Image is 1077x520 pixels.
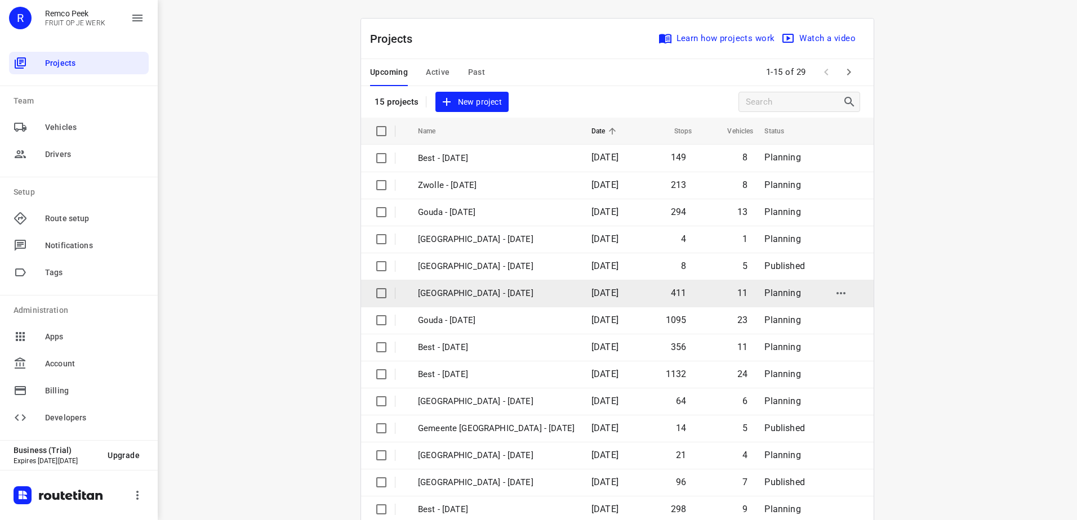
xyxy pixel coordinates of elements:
button: New project [435,92,509,113]
span: Published [764,261,805,271]
div: Drivers [9,143,149,165]
p: Gemeente Rotterdam - Tuesday [418,476,575,489]
span: 356 [671,342,687,352]
span: 11 [737,288,747,298]
span: Planning [764,315,800,325]
span: Planning [764,369,800,379]
span: Previous Page [815,61,838,83]
p: Best - Thursday [418,341,575,354]
span: Tags [45,267,144,279]
span: [DATE] [591,315,618,325]
span: Planning [764,450,800,460]
div: Vehicles [9,116,149,138]
div: Route setup [9,207,149,230]
span: Projects [45,57,144,69]
span: 149 [671,152,687,163]
span: [DATE] [591,450,618,460]
span: Drivers [45,149,144,160]
span: Planning [764,504,800,514]
p: Administration [14,304,149,316]
span: [DATE] [591,261,618,271]
span: Planning [764,342,800,352]
span: 7 [742,477,747,487]
span: Vehicles [45,122,144,133]
p: Setup [14,186,149,198]
span: [DATE] [591,396,618,406]
span: [DATE] [591,477,618,487]
span: 411 [671,288,687,298]
div: R [9,7,32,29]
span: [DATE] [591,504,618,514]
span: Account [45,358,144,370]
p: Gemeente Rotterdam - Wednesday [418,422,575,435]
p: Best - Tuesday [418,503,575,516]
span: 13 [737,207,747,217]
p: [GEOGRAPHIC_DATA] - [DATE] [418,233,575,246]
div: Apps [9,325,149,348]
span: [DATE] [591,423,618,433]
input: Search projects [746,93,843,111]
p: Gouda - Thursday [418,314,575,327]
span: Date [591,124,620,138]
span: Published [764,423,805,433]
p: 15 projects [375,97,419,107]
span: 21 [676,450,686,460]
span: Developers [45,412,144,424]
p: Team [14,95,149,107]
span: 5 [742,261,747,271]
div: Tags [9,261,149,284]
span: [DATE] [591,288,618,298]
span: 1132 [666,369,687,379]
span: Notifications [45,240,144,252]
span: Planning [764,152,800,163]
span: Published [764,477,805,487]
span: Active [426,65,450,79]
span: Stops [660,124,692,138]
span: New project [442,95,502,109]
span: 4 [681,234,686,244]
span: 213 [671,180,687,190]
span: Planning [764,207,800,217]
p: Projects [370,30,422,47]
div: Account [9,352,149,375]
span: [DATE] [591,369,618,379]
span: Planning [764,180,800,190]
span: 298 [671,504,687,514]
span: Billing [45,385,144,397]
span: 8 [742,180,747,190]
span: 9 [742,504,747,514]
p: Remco Peek [45,9,105,18]
p: [GEOGRAPHIC_DATA] - [DATE] [418,260,575,273]
span: Route setup [45,213,144,225]
span: Past [468,65,486,79]
span: 1095 [666,315,687,325]
p: Expires [DATE][DATE] [14,457,99,465]
span: 64 [676,396,686,406]
span: [DATE] [591,234,618,244]
span: 6 [742,396,747,406]
span: [DATE] [591,152,618,163]
div: Billing [9,379,149,402]
button: Upgrade [99,445,149,465]
p: Business (Trial) [14,446,99,455]
p: Antwerpen - Tuesday [418,449,575,462]
span: 14 [676,423,686,433]
p: [GEOGRAPHIC_DATA] - [DATE] [418,287,575,300]
span: [DATE] [591,342,618,352]
span: Upcoming [370,65,408,79]
div: Notifications [9,234,149,257]
span: Apps [45,331,144,343]
p: Antwerpen - Wednesday [418,395,575,408]
span: Status [764,124,799,138]
span: 5 [742,423,747,433]
span: 8 [742,152,747,163]
p: Best - Friday [418,152,575,165]
p: Best - Wednesday [418,368,575,381]
span: 24 [737,369,747,379]
span: 11 [737,342,747,352]
span: Planning [764,288,800,298]
span: 96 [676,477,686,487]
div: Developers [9,406,149,429]
span: Vehicles [713,124,753,138]
div: Projects [9,52,149,74]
